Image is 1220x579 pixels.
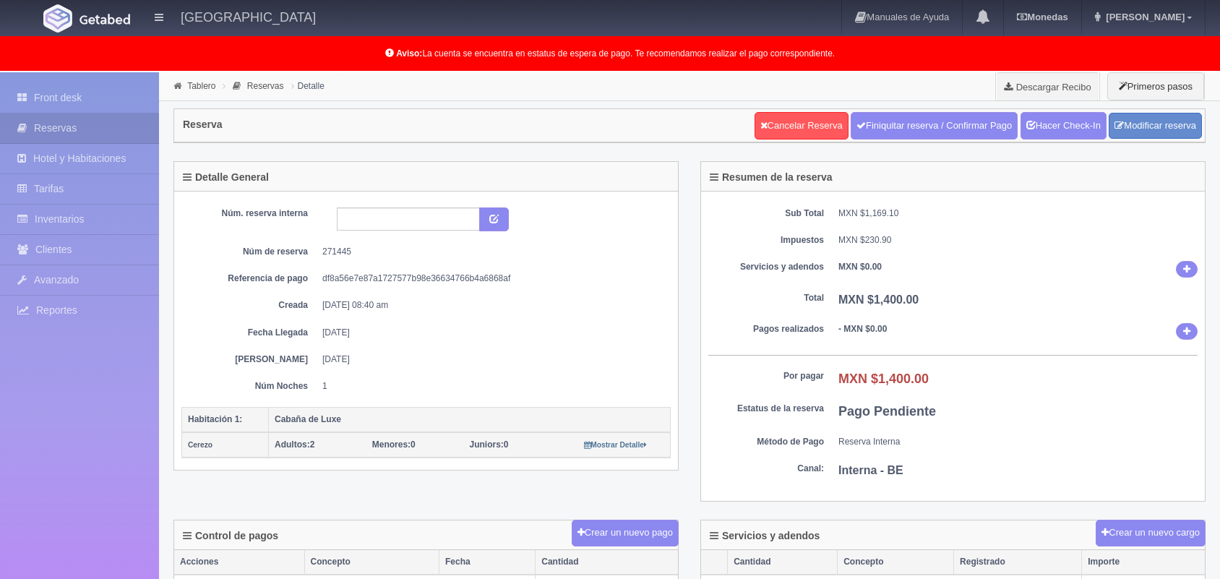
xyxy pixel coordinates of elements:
dd: MXN $1,169.10 [838,207,1198,220]
a: Hacer Check-In [1021,112,1107,140]
h4: [GEOGRAPHIC_DATA] [181,7,316,25]
a: Tablero [187,81,215,91]
th: Cabaña de Luxe [269,407,671,432]
dd: MXN $230.90 [838,234,1198,246]
a: Descargar Recibo [996,72,1099,101]
th: Concepto [304,550,439,575]
h4: Detalle General [183,172,269,183]
span: [PERSON_NAME] [1102,12,1185,22]
b: Pago Pendiente [838,404,936,419]
dt: Método de Pago [708,436,824,448]
h4: Servicios y adendos [710,531,820,541]
dd: Reserva Interna [838,436,1198,448]
a: Reservas [247,81,284,91]
span: 0 [372,439,416,450]
b: Interna - BE [838,464,903,476]
dt: Referencia de pago [192,273,308,285]
dt: Por pagar [708,370,824,382]
dt: Núm. reserva interna [192,207,308,220]
strong: Menores: [372,439,411,450]
b: MXN $0.00 [838,262,882,272]
dt: Creada [192,299,308,312]
dt: Pagos realizados [708,323,824,335]
dt: Impuestos [708,234,824,246]
th: Importe [1082,550,1205,575]
dd: [DATE] [322,327,660,339]
dd: 1 [322,380,660,393]
dd: df8a56e7e87a1727577b98e36634766b4a6868af [322,273,660,285]
th: Concepto [838,550,954,575]
li: Detalle [288,79,328,93]
th: Acciones [174,550,304,575]
img: Getabed [43,4,72,33]
b: MXN $1,400.00 [838,293,919,306]
button: Primeros pasos [1107,72,1204,100]
span: 2 [275,439,314,450]
dd: [DATE] [322,353,660,366]
a: Cancelar Reserva [755,112,849,140]
dd: [DATE] 08:40 am [322,299,660,312]
button: Crear un nuevo pago [572,520,679,546]
b: MXN $1,400.00 [838,372,929,386]
b: Monedas [1017,12,1067,22]
b: Aviso: [396,48,422,59]
strong: Juniors: [470,439,504,450]
th: Fecha [439,550,536,575]
a: Mostrar Detalle [584,439,647,450]
th: Registrado [954,550,1082,575]
dt: Servicios y adendos [708,261,824,273]
dd: 271445 [322,246,660,258]
small: Cerezo [188,441,212,449]
button: Crear un nuevo cargo [1096,520,1206,546]
a: Finiquitar reserva / Confirmar Pago [851,112,1018,140]
dt: Fecha Llegada [192,327,308,339]
dt: Núm de reserva [192,246,308,258]
dt: Núm Noches [192,380,308,393]
img: Getabed [80,14,130,25]
b: Habitación 1: [188,414,242,424]
h4: Resumen de la reserva [710,172,833,183]
b: - MXN $0.00 [838,324,887,334]
a: Modificar reserva [1109,113,1202,140]
strong: Adultos: [275,439,310,450]
h4: Reserva [183,119,223,130]
th: Cantidad [536,550,678,575]
dt: Canal: [708,463,824,475]
dt: Estatus de la reserva [708,403,824,415]
dt: Sub Total [708,207,824,220]
h4: Control de pagos [183,531,278,541]
small: Mostrar Detalle [584,441,647,449]
dt: Total [708,292,824,304]
dt: [PERSON_NAME] [192,353,308,366]
span: 0 [470,439,509,450]
th: Cantidad [728,550,838,575]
